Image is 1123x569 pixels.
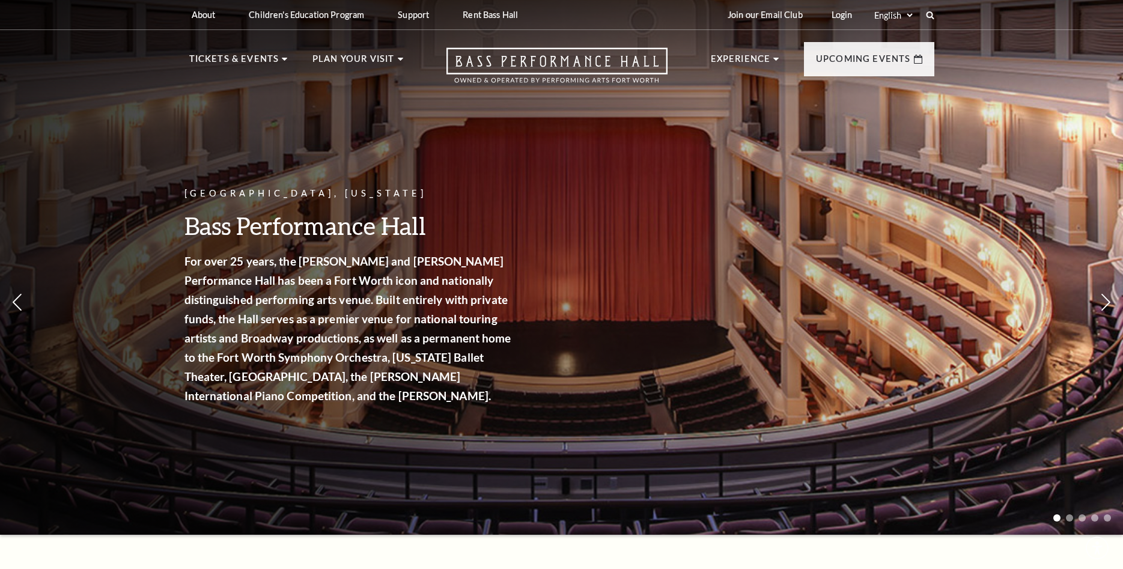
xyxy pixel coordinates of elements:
p: Rent Bass Hall [463,10,518,20]
p: Tickets & Events [189,52,279,73]
p: Support [398,10,429,20]
strong: For over 25 years, the [PERSON_NAME] and [PERSON_NAME] Performance Hall has been a Fort Worth ico... [184,254,511,403]
select: Select: [872,10,915,21]
h3: Bass Performance Hall [184,210,515,241]
p: [GEOGRAPHIC_DATA], [US_STATE] [184,186,515,201]
p: Experience [711,52,771,73]
p: About [192,10,216,20]
p: Plan Your Visit [312,52,395,73]
p: Upcoming Events [816,52,911,73]
p: Children's Education Program [249,10,364,20]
